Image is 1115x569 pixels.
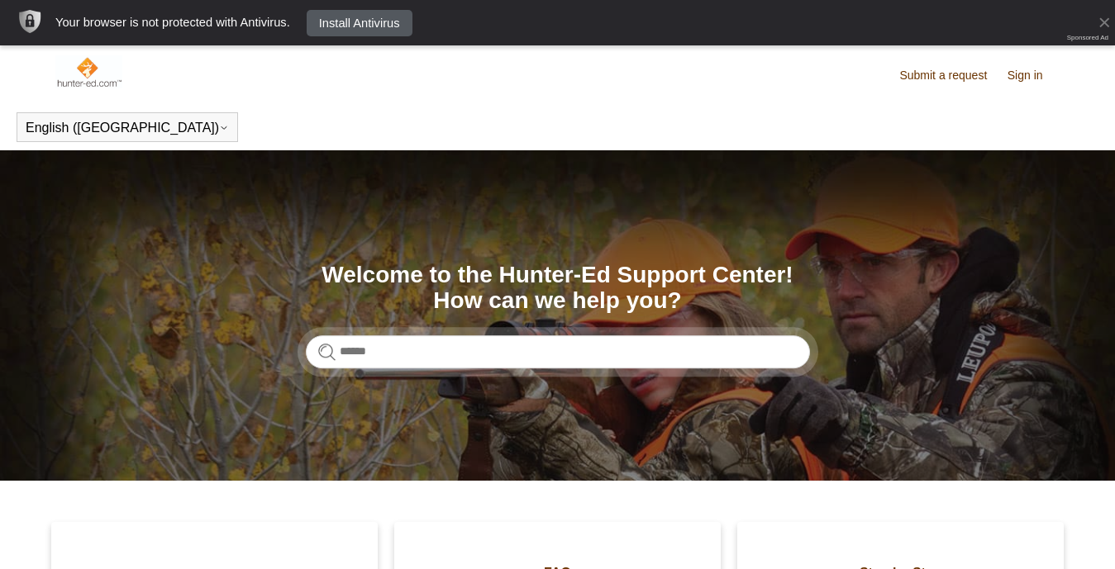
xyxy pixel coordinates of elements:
[55,55,122,88] img: Hunter-Ed Help Center home page
[26,121,229,135] button: English ([GEOGRAPHIC_DATA])
[306,335,810,368] input: Search
[1008,67,1060,84] a: Sign in
[306,263,810,314] h1: Welcome to the Hunter-Ed Support Center! How can we help you?
[899,67,1003,84] a: Submit a request
[1008,514,1103,557] div: Chat Support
